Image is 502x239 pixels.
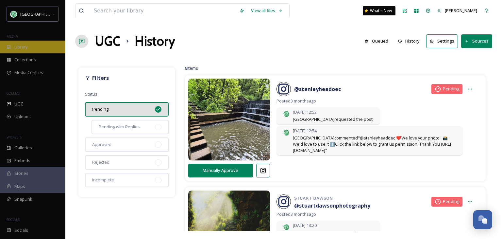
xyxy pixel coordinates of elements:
[294,85,341,93] strong: @ stanleyheadoec
[188,70,270,169] img: 18066931799046000.webp
[14,170,28,176] span: Stories
[293,109,374,115] span: [DATE] 12:52
[7,135,22,139] span: WIDGETS
[461,34,492,48] button: Sources
[188,164,253,177] button: Manually Approve
[14,157,30,164] span: Embeds
[293,116,374,122] span: [GEOGRAPHIC_DATA] requested the post.
[283,224,290,230] img: Facebook%20Icon.png
[395,35,427,47] a: History
[293,222,374,229] span: [DATE] 13:20
[7,34,18,39] span: MEDIA
[283,129,290,136] img: Facebook%20Icon.png
[294,85,341,93] a: @stanleyheadoec
[361,35,395,47] a: Queued
[14,145,32,151] span: Galleries
[99,124,140,130] span: Pending with Replies
[7,91,21,96] span: COLLECT
[293,128,456,134] span: [DATE] 12:54
[85,91,97,97] span: Status
[92,141,111,148] span: Approved
[20,11,62,17] span: [GEOGRAPHIC_DATA]
[473,210,492,229] button: Open Chat
[248,4,286,17] a: View all files
[14,227,28,233] span: Socials
[92,159,109,165] span: Rejected
[443,198,459,205] span: Pending
[92,177,114,183] span: Incomplete
[91,4,236,18] input: Search your library
[95,31,120,51] a: UGC
[294,202,370,210] a: @stuartdawsonphotography
[14,183,25,190] span: Maps
[10,11,17,17] img: Facebook%20Icon.png
[443,86,459,92] span: Pending
[283,111,290,117] img: Facebook%20Icon.png
[363,6,395,15] a: What's New
[14,101,23,107] span: UGC
[14,196,32,202] span: SnapLink
[361,35,392,47] button: Queued
[426,34,461,48] a: Settings
[294,194,370,202] span: ꜱᴛᴜᴀʀᴛ ᴅᴀᴡꜱᴏɴ
[395,35,423,47] button: History
[276,98,476,104] span: Posted 3 months ago
[185,65,198,71] span: 8 items
[294,202,370,209] strong: @ stuartdawsonphotography
[293,135,456,154] span: [GEOGRAPHIC_DATA] commented "@stanleyheadoec ❤️We love your photo ! 📸We'd love to use it ⬇️Click ...
[14,114,31,120] span: Uploads
[7,217,20,222] span: SOCIALS
[293,230,374,236] span: [GEOGRAPHIC_DATA] requested the post.
[14,44,27,50] span: Library
[14,69,43,76] span: Media Centres
[445,8,477,13] span: [PERSON_NAME]
[14,57,36,63] span: Collections
[92,106,109,112] span: Pending
[276,211,476,217] span: Posted 3 months ago
[135,31,175,51] h1: History
[426,34,458,48] button: Settings
[92,74,109,82] strong: Filters
[434,4,480,17] a: [PERSON_NAME]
